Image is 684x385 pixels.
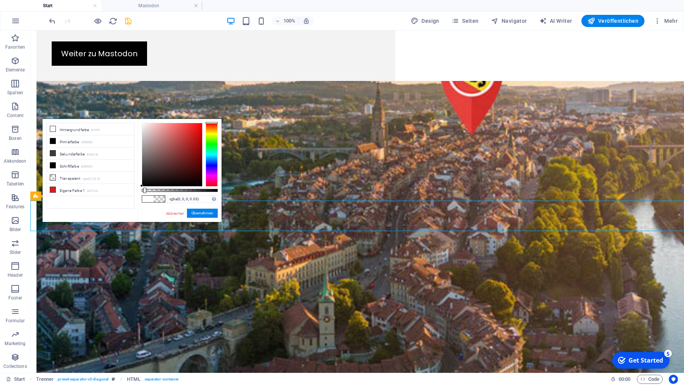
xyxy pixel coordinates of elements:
[87,152,98,157] small: #3a3c3b
[47,123,134,135] li: Hintergrundfarbe
[6,318,25,324] p: Formular
[624,376,625,382] span: :
[81,164,92,170] small: #000000
[87,189,98,194] small: #df1b1b
[408,15,442,27] div: Design (Strg+Alt+Y)
[611,375,631,384] h6: Session-Zeit
[5,44,25,50] p: Favoriten
[8,272,23,278] p: Header
[581,15,644,27] button: Veröffentlichen
[303,17,310,24] i: Bei Größenänderung Zoomstufe automatisch an das gewählte Gerät anpassen.
[7,90,23,96] p: Spalten
[9,135,22,141] p: Boxen
[6,181,24,187] p: Tabellen
[491,17,527,25] span: Navigator
[47,16,57,25] button: undo
[651,15,681,27] button: Mehr
[123,16,133,25] button: save
[6,67,25,73] p: Elemente
[9,249,21,255] p: Slider
[8,295,22,301] p: Footer
[154,196,165,202] span: #000000
[451,17,479,25] span: Seiten
[283,16,295,25] h6: 100%
[81,140,93,145] small: #000000
[21,7,55,16] div: Get Started
[47,135,134,147] li: Primärfarbe
[36,375,179,384] nav: breadcrumb
[56,1,64,8] div: 5
[47,172,134,184] li: Transparent
[5,341,25,347] p: Marketing
[144,375,179,384] span: . separator-container
[47,184,134,196] li: Eigene Farbe 1
[109,17,117,25] i: Seite neu laden
[669,375,678,384] button: Usercentrics
[488,15,530,27] button: Navigator
[82,176,100,182] small: rgba(0,0,0,.0)
[539,17,572,25] span: AI Writer
[112,377,115,381] i: Dieses Element ist ein anpassbares Preset
[36,375,54,384] span: Klick zum Auswählen. Doppelklick zum Bearbeiten
[3,363,27,369] p: Collections
[536,15,575,27] button: AI Writer
[272,16,299,25] button: 100%
[587,17,638,25] span: Veröffentlichen
[411,17,439,25] span: Design
[124,17,133,25] i: Save (Ctrl+S)
[448,15,482,27] button: Seiten
[4,3,62,20] div: Get Started 5 items remaining, 0% complete
[637,375,663,384] button: Code
[654,17,678,25] span: Mehr
[408,15,442,27] button: Design
[47,160,134,172] li: Schriftfarbe
[91,128,100,133] small: #ffffff
[187,209,218,218] button: Übernehmen
[7,112,24,119] p: Content
[47,147,134,160] li: Sekundärfarbe
[640,375,659,384] span: Code
[108,16,117,25] button: reload
[6,204,24,210] p: Features
[142,196,154,202] span: #ffffff
[48,17,57,25] i: Rückgängig: Hintergrund ändern (Strg+Z)
[4,158,26,164] p: Akkordeon
[619,375,630,384] span: 00 00
[9,227,21,233] p: Bilder
[6,375,25,384] a: Klick, um Auswahl aufzuheben. Doppelklick öffnet Seitenverwaltung
[127,375,140,384] span: Klick zum Auswählen. Doppelklick zum Bearbeiten
[57,375,109,384] span: . preset-separator-v3-diagonal
[101,2,202,10] h4: Mastodon
[165,211,185,216] a: Abbrechen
